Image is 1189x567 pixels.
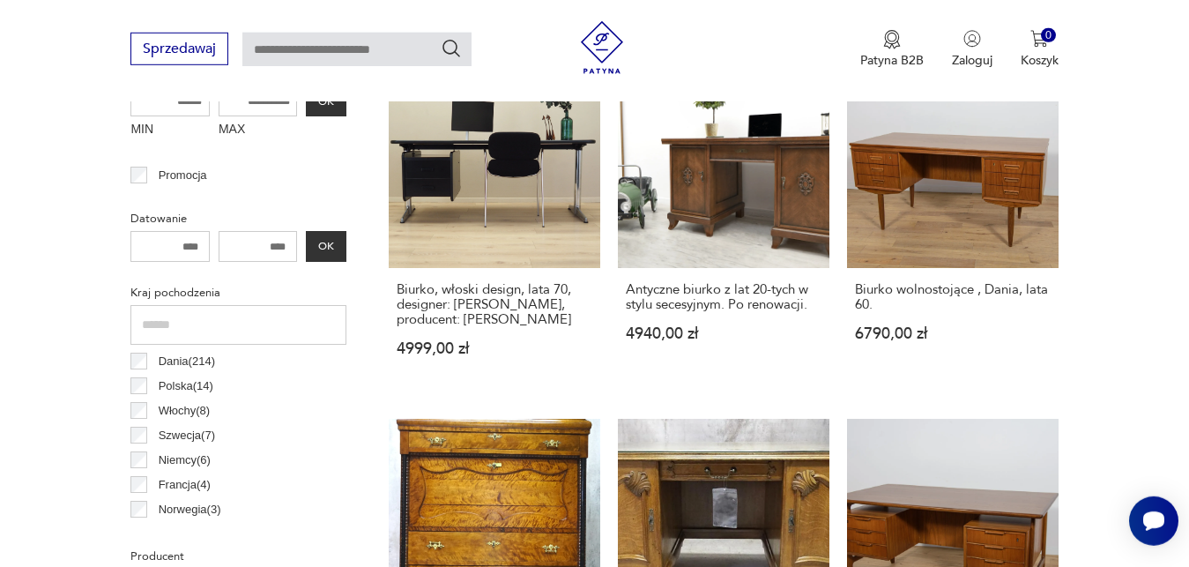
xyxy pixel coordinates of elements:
[847,56,1059,391] a: Biurko wolnostojące , Dania, lata 60.Biurko wolnostojące , Dania, lata 60.6790,00 zł
[883,30,901,49] img: Ikona medalu
[159,401,211,421] p: Włochy ( 8 )
[860,52,924,69] p: Patyna B2B
[860,30,924,69] button: Patyna B2B
[1041,28,1056,43] div: 0
[626,282,821,312] h3: Antyczne biurko z lat 20-tych w stylu secesyjnym. Po renowacji.
[306,231,346,262] button: OK
[159,426,215,445] p: Szwecja ( 7 )
[159,451,211,470] p: Niemcy ( 6 )
[860,30,924,69] a: Ikona medaluPatyna B2B
[576,21,628,74] img: Patyna - sklep z meblami i dekoracjami vintage
[159,166,207,185] p: Promocja
[397,341,592,356] p: 4999,00 zł
[130,33,228,65] button: Sprzedawaj
[855,326,1051,341] p: 6790,00 zł
[1129,496,1178,546] iframe: Smartsupp widget button
[626,326,821,341] p: 4940,00 zł
[130,547,346,566] p: Producent
[159,352,215,371] p: Dania ( 214 )
[130,209,346,228] p: Datowanie
[618,56,829,391] a: Antyczne biurko z lat 20-tych w stylu secesyjnym. Po renowacji.Antyczne biurko z lat 20-tych w st...
[130,116,210,145] label: MIN
[159,377,213,396] p: Polska ( 14 )
[130,44,228,56] a: Sprzedawaj
[397,282,592,327] h3: Biurko, włoski design, lata 70, designer: [PERSON_NAME], producent: [PERSON_NAME]
[1021,30,1059,69] button: 0Koszyk
[952,30,992,69] button: Zaloguj
[159,475,211,495] p: Francja ( 4 )
[952,52,992,69] p: Zaloguj
[159,525,256,544] p: Czechosłowacja ( 2 )
[1021,52,1059,69] p: Koszyk
[855,282,1051,312] h3: Biurko wolnostojące , Dania, lata 60.
[159,500,221,519] p: Norwegia ( 3 )
[219,116,298,145] label: MAX
[389,56,600,391] a: Biurko, włoski design, lata 70, designer: Giancarlo Piretti, producent: Anonima CastelliBiurko, w...
[130,283,346,302] p: Kraj pochodzenia
[1030,30,1048,48] img: Ikona koszyka
[441,38,462,59] button: Szukaj
[963,30,981,48] img: Ikonka użytkownika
